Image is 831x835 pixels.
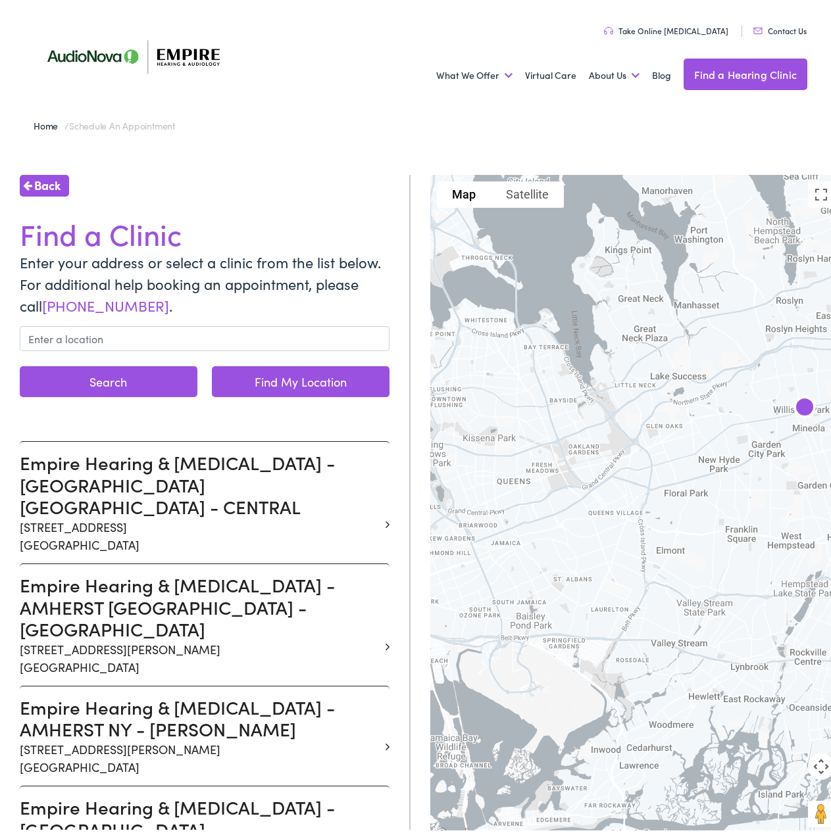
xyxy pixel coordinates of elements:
[589,47,640,95] a: About Us
[212,362,390,393] a: Find My Location
[20,170,69,192] a: Back
[20,447,380,513] h3: Empire Hearing & [MEDICAL_DATA] - [GEOGRAPHIC_DATA] [GEOGRAPHIC_DATA] - CENTRAL
[491,177,564,203] button: Show satellite imagery
[652,47,671,95] a: Blog
[20,212,390,247] h1: Find a Clinic
[20,447,380,549] a: Empire Hearing & [MEDICAL_DATA] - [GEOGRAPHIC_DATA] [GEOGRAPHIC_DATA] - CENTRAL [STREET_ADDRESS][...
[20,692,380,771] a: Empire Hearing & [MEDICAL_DATA] - AMHERST NY - [PERSON_NAME] [STREET_ADDRESS][PERSON_NAME][GEOGRA...
[20,247,390,312] p: Enter your address or select a clinic from the list below. For additional help booking an appoint...
[753,20,807,32] a: Contact Us
[525,47,576,95] a: Virtual Care
[20,362,197,393] button: Search
[753,23,763,30] img: utility icon
[436,47,513,95] a: What We Offer
[20,569,380,636] h3: Empire Hearing & [MEDICAL_DATA] - AMHERST [GEOGRAPHIC_DATA] - [GEOGRAPHIC_DATA]
[20,692,380,736] h3: Empire Hearing & [MEDICAL_DATA] - AMHERST NY - [PERSON_NAME]
[604,20,728,32] a: Take Online [MEDICAL_DATA]
[20,513,380,549] p: [STREET_ADDRESS] [GEOGRAPHIC_DATA]
[34,114,64,128] a: Home
[34,172,61,189] span: Back
[437,177,491,203] button: Show street map
[34,114,175,128] span: /
[20,636,380,671] p: [STREET_ADDRESS][PERSON_NAME] [GEOGRAPHIC_DATA]
[20,736,380,771] p: [STREET_ADDRESS][PERSON_NAME] [GEOGRAPHIC_DATA]
[604,22,613,30] img: utility icon
[20,569,380,671] a: Empire Hearing & [MEDICAL_DATA] - AMHERST [GEOGRAPHIC_DATA] - [GEOGRAPHIC_DATA] [STREET_ADDRESS][...
[69,114,175,128] span: Schedule an Appointment
[20,322,390,346] input: Enter a location
[42,291,169,311] a: [PHONE_NUMBER]
[684,54,807,85] a: Find a Hearing Clinic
